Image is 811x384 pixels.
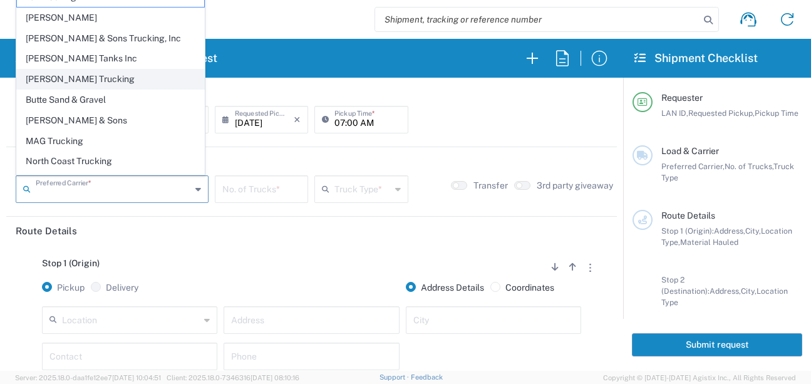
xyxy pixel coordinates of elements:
[17,70,204,89] span: [PERSON_NAME] Trucking
[112,374,161,381] span: [DATE] 10:04:51
[17,152,204,171] span: North Coast Trucking
[17,111,204,130] span: [PERSON_NAME] & Sons
[661,210,715,221] span: Route Details
[42,258,100,268] span: Stop 1 (Origin)
[710,286,741,296] span: Address,
[375,8,700,31] input: Shipment, tracking or reference number
[251,374,299,381] span: [DATE] 08:10:16
[15,51,217,66] h2: Aggregate & Spoils Shipment Request
[741,286,757,296] span: City,
[714,226,745,236] span: Address,
[17,172,204,192] span: Northstate Aggregate
[661,275,710,296] span: Stop 2 (Destination):
[15,5,65,34] img: pge
[661,226,714,236] span: Stop 1 (Origin):
[603,372,796,383] span: Copyright © [DATE]-[DATE] Agistix Inc., All Rights Reserved
[632,333,802,356] button: Submit request
[17,90,204,110] span: Butte Sand & Gravel
[537,180,613,191] label: 3rd party giveaway
[294,110,301,130] i: ×
[167,374,299,381] span: Client: 2025.18.0-7346316
[661,93,703,103] span: Requester
[17,132,204,151] span: MAG Trucking
[661,162,725,171] span: Preferred Carrier,
[490,282,554,293] label: Coordinates
[725,162,773,171] span: No. of Trucks,
[411,373,443,381] a: Feedback
[406,282,484,293] label: Address Details
[745,226,761,236] span: City,
[680,237,738,247] span: Material Hauled
[16,225,77,237] h2: Route Details
[661,146,719,156] span: Load & Carrier
[380,373,411,381] a: Support
[688,108,755,118] span: Requested Pickup,
[15,374,161,381] span: Server: 2025.18.0-daa1fe12ee7
[473,180,508,191] label: Transfer
[634,51,758,66] h2: Shipment Checklist
[755,108,798,118] span: Pickup Time
[661,108,688,118] span: LAN ID,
